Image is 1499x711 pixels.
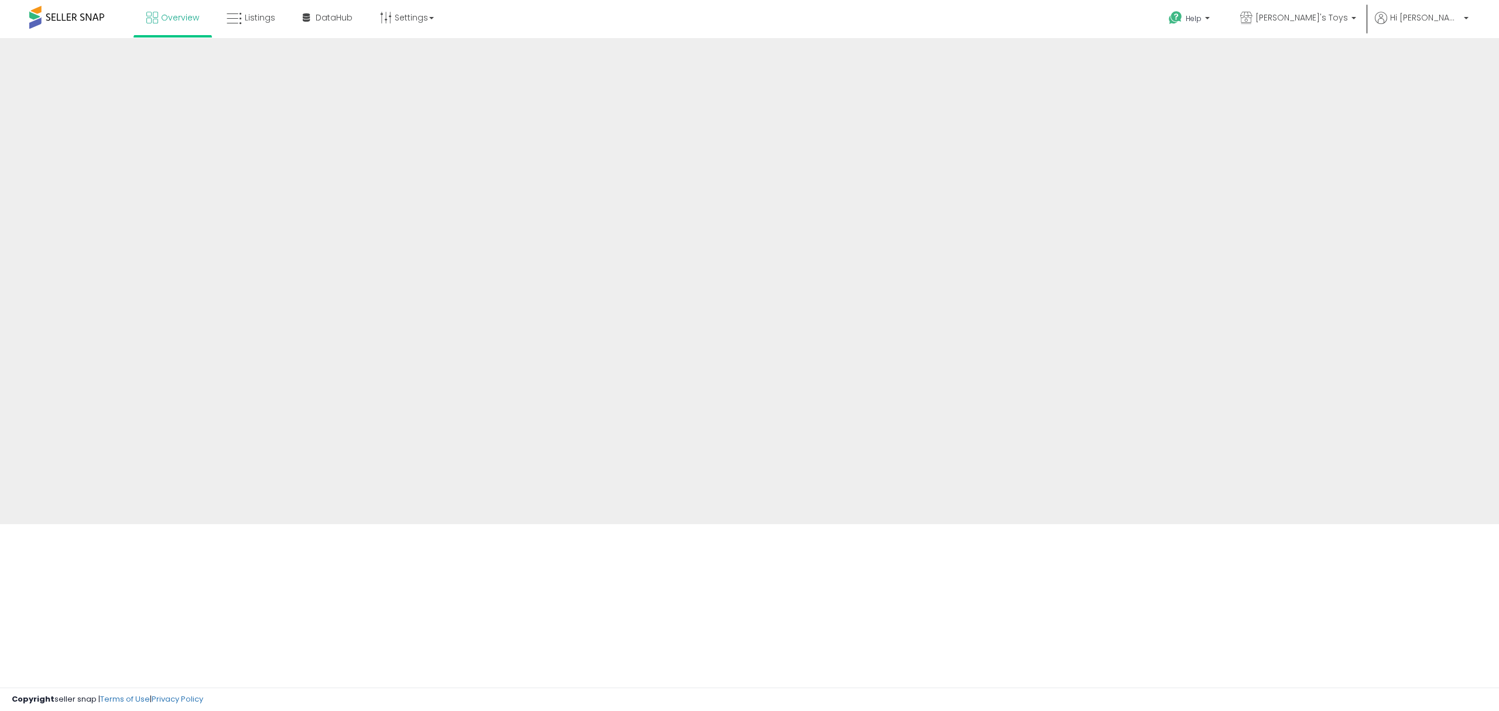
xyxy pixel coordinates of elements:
span: Hi [PERSON_NAME] [1390,12,1460,23]
span: [PERSON_NAME]'s Toys [1255,12,1348,23]
span: Overview [161,12,199,23]
a: Hi [PERSON_NAME] [1375,12,1469,38]
span: Help [1186,13,1202,23]
span: DataHub [316,12,352,23]
a: Help [1159,2,1221,38]
span: Listings [245,12,275,23]
i: Get Help [1168,11,1183,25]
